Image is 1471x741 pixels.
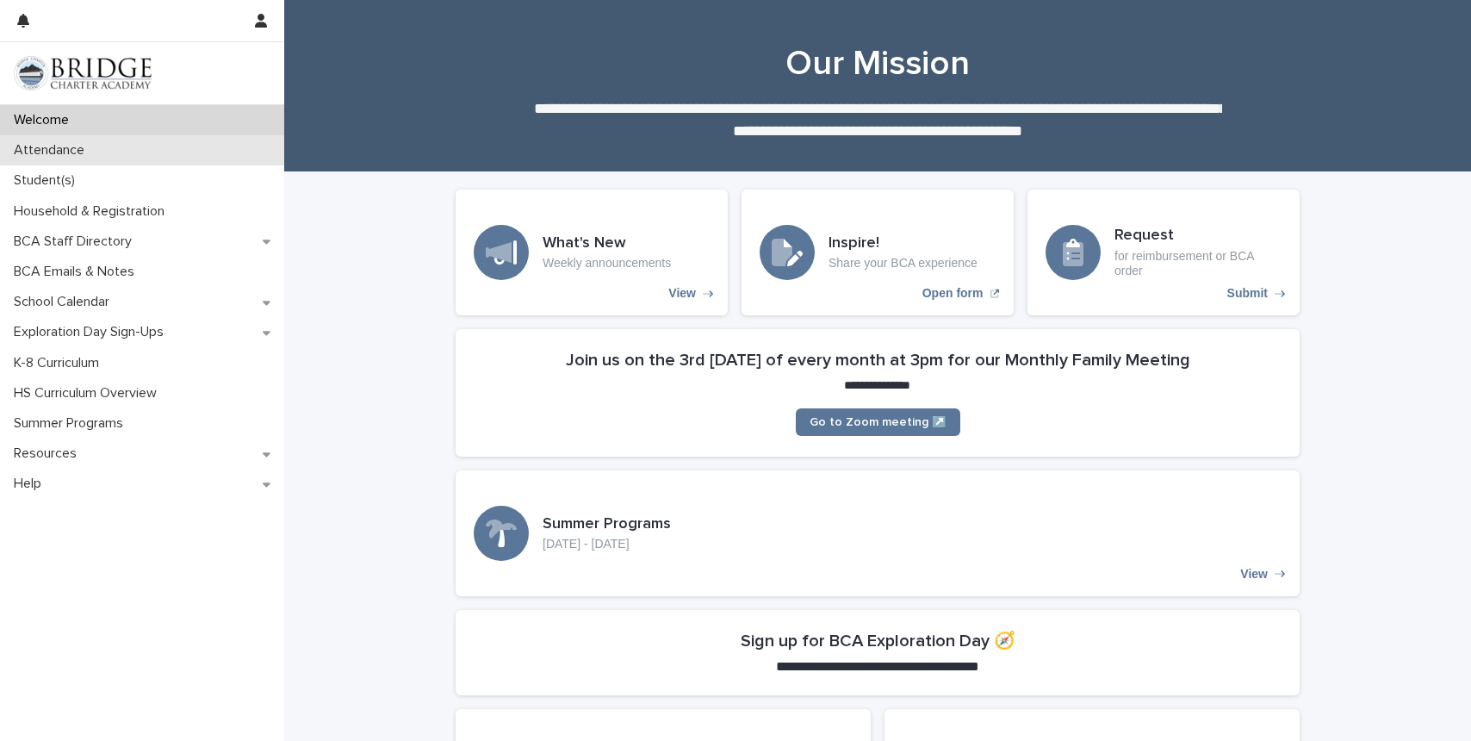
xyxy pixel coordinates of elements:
p: View [1240,567,1268,582]
p: BCA Staff Directory [7,234,146,250]
h3: Request [1114,227,1282,246]
a: Open form [742,190,1014,315]
span: Go to Zoom meeting ↗️ [810,416,947,428]
a: Go to Zoom meeting ↗️ [796,408,960,436]
h2: Sign up for BCA Exploration Day 🧭 [741,631,1015,651]
p: [DATE] - [DATE] [543,537,671,551]
a: Submit [1027,190,1300,315]
p: Exploration Day Sign-Ups [7,324,177,340]
p: Household & Registration [7,203,178,220]
h3: Inspire! [829,234,978,253]
p: School Calendar [7,294,123,310]
p: Summer Programs [7,415,137,432]
p: Welcome [7,112,83,128]
img: V1C1m3IdTEidaUdm9Hs0 [14,56,152,90]
p: Help [7,476,55,492]
a: View [456,190,728,315]
a: View [456,470,1300,596]
p: Attendance [7,142,98,159]
p: K-8 Curriculum [7,355,113,371]
p: Weekly announcements [543,256,671,271]
p: Student(s) [7,172,89,189]
h2: Join us on the 3rd [DATE] of every month at 3pm for our Monthly Family Meeting [566,350,1190,370]
p: HS Curriculum Overview [7,385,171,402]
p: BCA Emails & Notes [7,264,148,280]
h3: What's New [543,234,671,253]
h1: Our Mission [456,43,1300,84]
h3: Summer Programs [543,515,671,534]
p: Submit [1227,286,1268,301]
p: View [668,286,696,301]
p: for reimbursement or BCA order [1114,249,1282,278]
p: Share your BCA experience [829,256,978,271]
p: Open form [922,286,984,301]
p: Resources [7,445,90,462]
